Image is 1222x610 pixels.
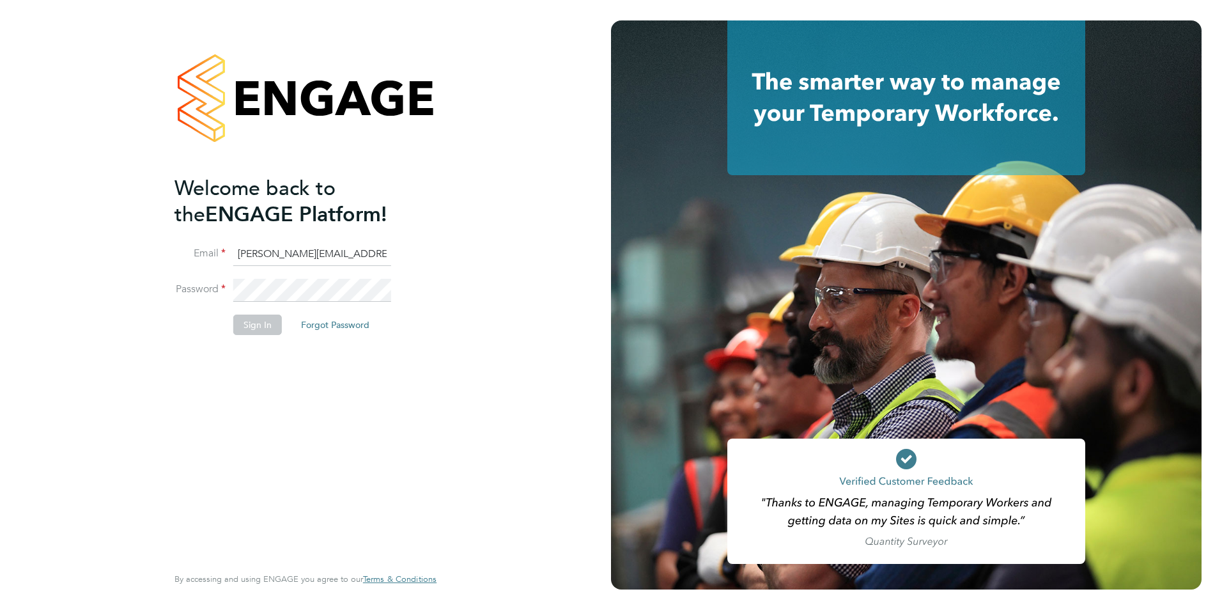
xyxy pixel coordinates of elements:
[233,315,282,335] button: Sign In
[174,574,437,584] span: By accessing and using ENGAGE you agree to our
[174,176,336,227] span: Welcome back to the
[174,175,424,228] h2: ENGAGE Platform!
[291,315,380,335] button: Forgot Password
[363,574,437,584] a: Terms & Conditions
[363,574,437,584] span: Terms & Conditions
[174,247,226,260] label: Email
[233,243,391,266] input: Enter your work email...
[174,283,226,296] label: Password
